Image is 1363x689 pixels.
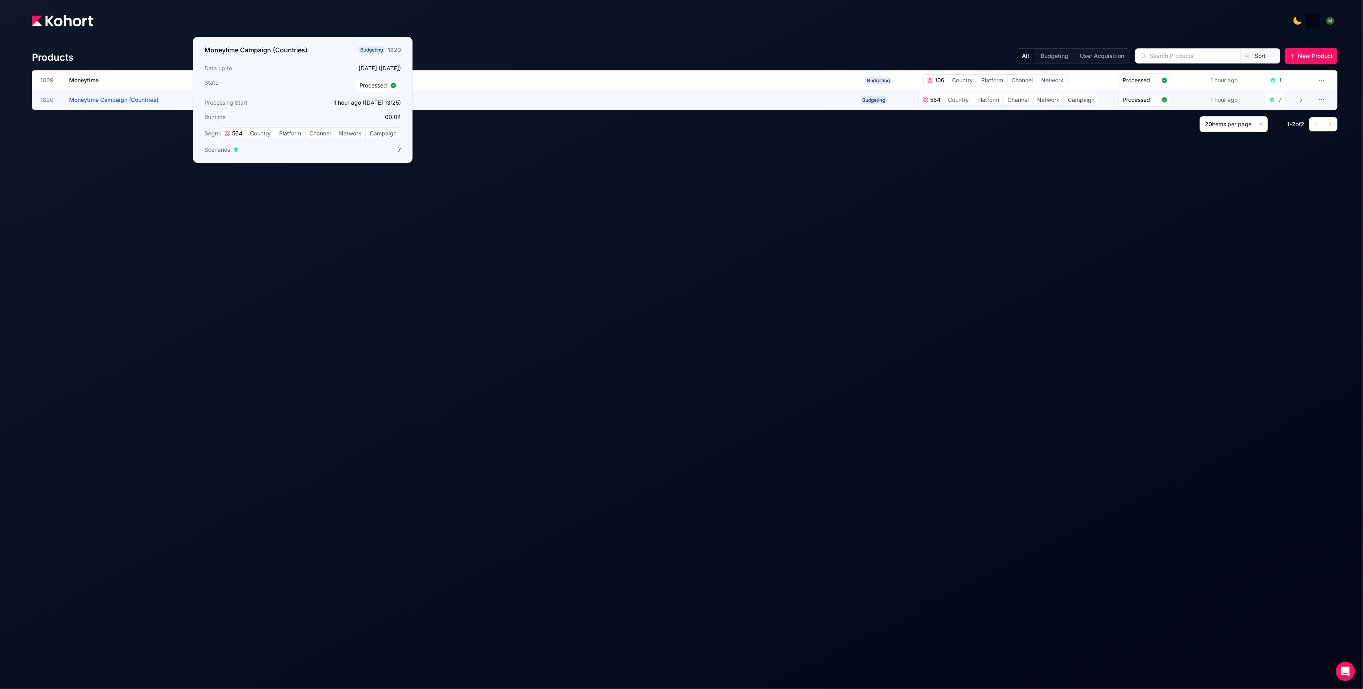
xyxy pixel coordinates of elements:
[1205,121,1212,127] span: 20
[40,71,1304,90] a: 1809MoneytimeBudgeting106CountryPlatformChannelNetworkProcessed1 hour ago1
[1035,49,1074,63] button: Budgeting
[1016,49,1035,63] button: All
[204,129,231,137] span: Segments
[1298,52,1333,60] span: New Product
[40,96,60,104] span: 1820
[69,96,159,103] span: Moneytime Campaign (Countries)
[204,113,300,121] h3: Runtime
[1123,76,1158,84] span: Processed
[40,90,1304,109] a: 1820Moneytime Campaign (Countries)Budgeting564CountryPlatformChannelNetworkCampaignProcessed1 hou...
[32,15,93,26] img: Kohort logo
[1004,94,1033,105] span: Channel
[366,128,401,139] span: Campaign
[1279,76,1282,84] div: 1
[1209,94,1239,105] div: 1 hour ago
[861,96,887,104] span: Budgeting
[40,76,60,84] span: 1809
[69,77,99,83] span: Moneytime
[944,94,973,105] span: Country
[1292,121,1296,127] span: 2
[204,79,300,92] h3: State
[1033,94,1063,105] span: Network
[1135,49,1240,63] input: Search Products
[933,76,944,84] span: 106
[359,46,385,54] span: Budgeting
[335,128,365,139] span: Network
[204,64,300,72] h3: Data up to
[305,146,401,154] p: 7
[1255,52,1266,60] span: Sort
[1008,75,1037,86] span: Channel
[929,96,940,104] span: 564
[305,64,401,72] p: [DATE] ([DATE])
[1209,75,1239,86] div: 1 hour ago
[1309,17,1317,25] img: logo_MoneyTimeLogo_1_20250619094856634230.png
[948,75,977,86] span: Country
[385,113,401,120] app-duration-counter: 00:04
[1301,121,1304,127] span: 2
[973,94,1003,105] span: Platform
[306,128,335,139] span: Channel
[305,99,401,107] p: 1 hour ago ([DATE] 13:25)
[388,46,401,54] div: 1820
[275,128,305,139] span: Platform
[1287,121,1290,127] span: 1
[1074,49,1130,63] button: User Acquisition
[1296,121,1301,127] span: of
[1064,94,1099,105] span: Campaign
[1285,48,1337,64] button: New Product
[865,77,891,84] span: Budgeting
[1123,96,1158,104] span: Processed
[1278,96,1282,104] div: 7
[1037,75,1067,86] span: Network
[32,51,73,64] h4: Products
[359,81,387,89] span: Processed
[1336,662,1355,681] div: Open Intercom Messenger
[230,129,242,137] span: 564
[1212,121,1252,127] span: items per page
[1290,121,1292,127] span: -
[977,75,1007,86] span: Platform
[204,99,300,107] h3: Processing Start
[204,146,230,154] span: Scenarios
[1200,116,1268,132] button: 20items per page
[246,128,275,139] span: Country
[204,45,308,55] h3: Moneytime Campaign (Countries)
